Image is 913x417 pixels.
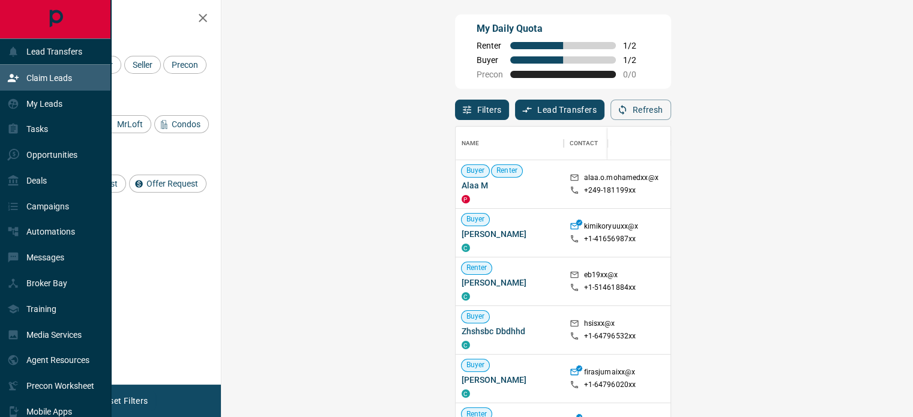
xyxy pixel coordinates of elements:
[623,41,649,50] span: 1 / 2
[462,195,470,203] div: property.ca
[570,127,598,160] div: Contact
[38,12,209,26] h2: Filters
[100,115,151,133] div: MrLoft
[492,166,522,176] span: Renter
[584,331,636,341] p: +1- 64796532xx
[477,55,503,65] span: Buyer
[584,380,636,390] p: +1- 64796020xx
[462,311,490,322] span: Buyer
[167,119,205,129] span: Condos
[462,292,470,301] div: condos.ca
[462,389,470,398] div: condos.ca
[167,60,202,70] span: Precon
[462,263,492,273] span: Renter
[610,100,671,120] button: Refresh
[623,55,649,65] span: 1 / 2
[477,22,649,36] p: My Daily Quota
[142,179,202,188] span: Offer Request
[462,360,490,370] span: Buyer
[462,214,490,224] span: Buyer
[584,185,636,196] p: +249- 181199xx
[163,56,206,74] div: Precon
[584,319,615,331] p: hsisxx@x
[584,173,658,185] p: alaa.o.mohamedxx@x
[124,56,161,74] div: Seller
[456,127,564,160] div: Name
[113,119,147,129] span: MrLoft
[462,228,558,240] span: [PERSON_NAME]
[462,277,558,289] span: [PERSON_NAME]
[129,175,206,193] div: Offer Request
[477,70,503,79] span: Precon
[584,283,636,293] p: +1- 51461884xx
[462,179,558,191] span: Alaa M
[584,221,639,234] p: kimikoryuuxx@x
[462,127,480,160] div: Name
[623,70,649,79] span: 0 / 0
[154,115,209,133] div: Condos
[462,325,558,337] span: Zhshsbc Dbdhhd
[455,100,510,120] button: Filters
[584,270,618,283] p: eb19xx@x
[462,244,470,252] div: condos.ca
[91,391,155,411] button: Reset Filters
[515,100,604,120] button: Lead Transfers
[584,234,636,244] p: +1- 41656987xx
[584,367,636,380] p: firasjumaixx@x
[128,60,157,70] span: Seller
[477,41,503,50] span: Renter
[462,166,490,176] span: Buyer
[462,374,558,386] span: [PERSON_NAME]
[462,341,470,349] div: condos.ca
